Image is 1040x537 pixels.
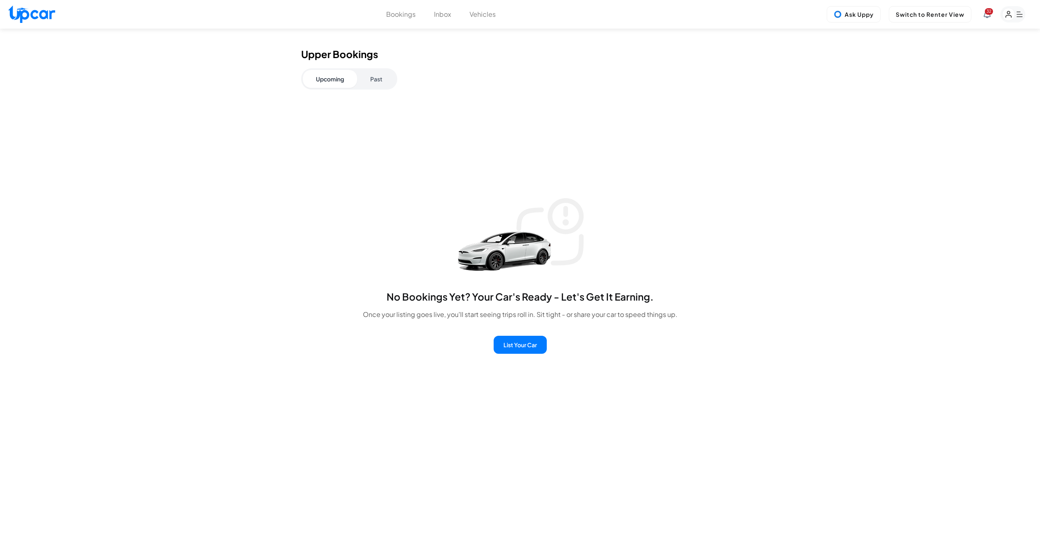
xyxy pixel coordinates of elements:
button: Past [357,70,396,88]
button: Ask Uppy [827,6,881,22]
img: Uppy [834,10,842,18]
div: View Notifications [984,11,991,18]
button: List Your Car [494,336,547,354]
h1: No Bookings Yet? Your Car's Ready - Let's Get It Earning. [363,290,678,303]
h1: Upper Bookings [301,48,739,60]
p: Once your listing goes live, you'll start seeing trips roll in. Sit tight - or share your car to ... [363,310,678,319]
img: booking [453,194,588,280]
span: You have new notifications [985,8,993,15]
button: Inbox [434,9,451,19]
button: Upcoming [303,70,357,88]
img: Upcar Logo [8,5,55,23]
button: Switch to Renter View [889,6,971,22]
button: Bookings [386,9,416,19]
button: Vehicles [470,9,496,19]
